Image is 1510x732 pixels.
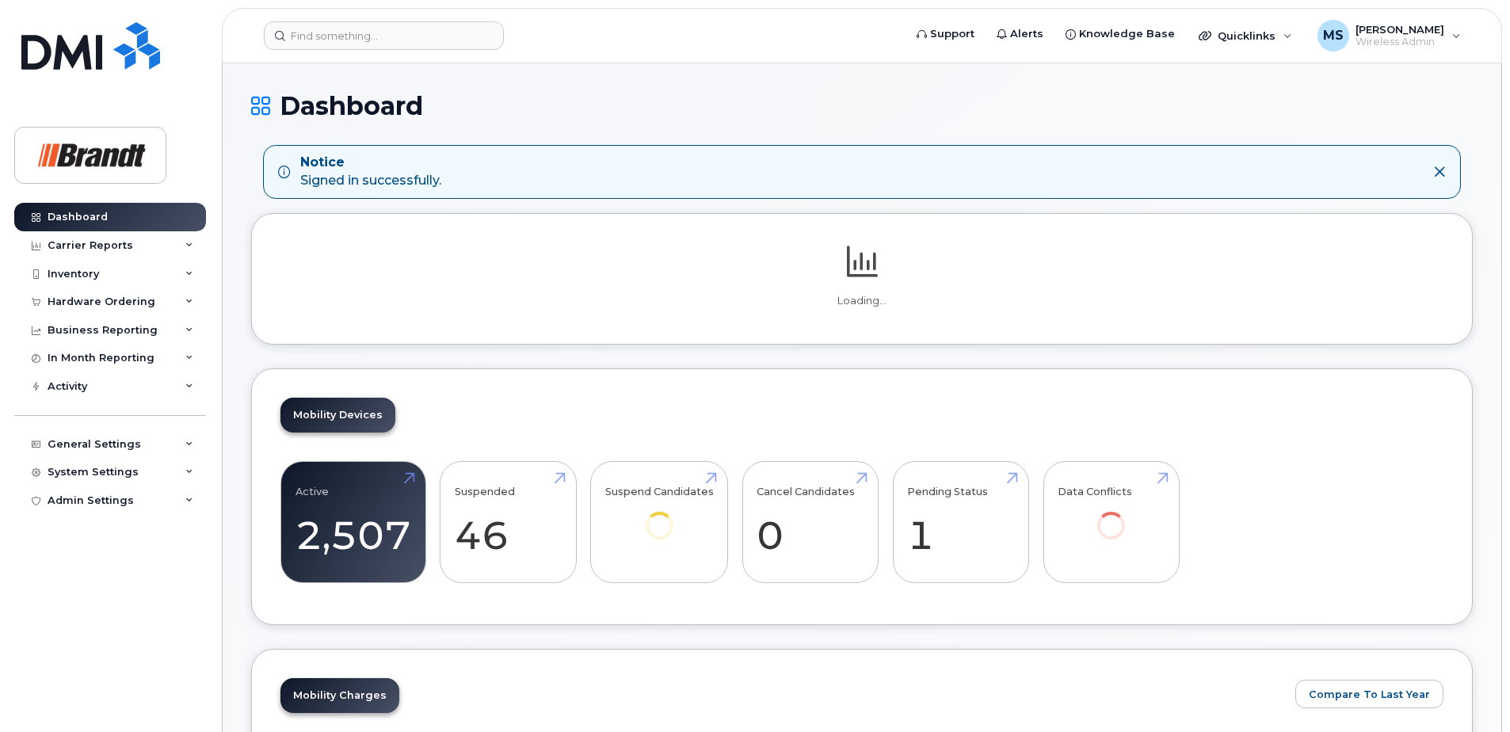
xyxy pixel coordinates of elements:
[300,154,441,172] strong: Notice
[1295,680,1443,708] button: Compare To Last Year
[907,470,1014,574] a: Pending Status 1
[1309,687,1430,702] span: Compare To Last Year
[280,678,399,713] a: Mobility Charges
[455,470,562,574] a: Suspended 46
[757,470,864,574] a: Cancel Candidates 0
[251,92,1473,120] h1: Dashboard
[296,470,411,574] a: Active 2,507
[1058,470,1165,561] a: Data Conflicts
[280,294,1443,308] p: Loading...
[605,470,714,561] a: Suspend Candidates
[280,398,395,433] a: Mobility Devices
[300,154,441,190] div: Signed in successfully.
